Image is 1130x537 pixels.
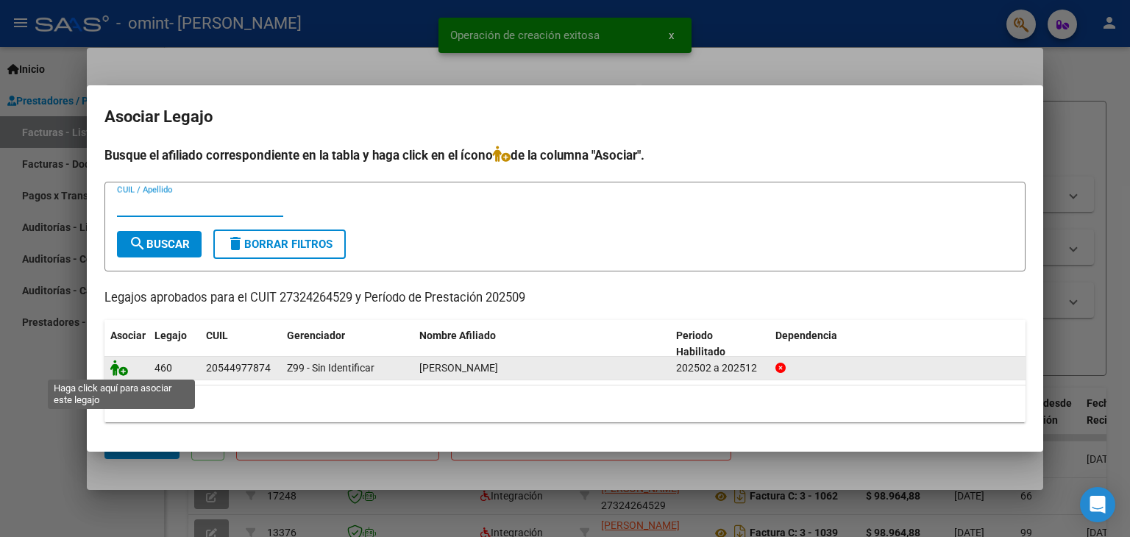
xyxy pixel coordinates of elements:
[104,103,1026,131] h2: Asociar Legajo
[1080,487,1115,522] div: Open Intercom Messenger
[206,330,228,341] span: CUIL
[676,330,725,358] span: Periodo Habilitado
[227,235,244,252] mat-icon: delete
[154,330,187,341] span: Legajo
[676,360,764,377] div: 202502 a 202512
[104,289,1026,307] p: Legajos aprobados para el CUIT 27324264529 y Período de Prestación 202509
[104,320,149,369] datatable-header-cell: Asociar
[413,320,670,369] datatable-header-cell: Nombre Afiliado
[129,238,190,251] span: Buscar
[287,330,345,341] span: Gerenciador
[110,330,146,341] span: Asociar
[129,235,146,252] mat-icon: search
[287,362,374,374] span: Z99 - Sin Identificar
[670,320,770,369] datatable-header-cell: Periodo Habilitado
[227,238,333,251] span: Borrar Filtros
[419,330,496,341] span: Nombre Afiliado
[281,320,413,369] datatable-header-cell: Gerenciador
[770,320,1026,369] datatable-header-cell: Dependencia
[419,362,498,374] span: MARTINEZ CIRO
[213,230,346,259] button: Borrar Filtros
[775,330,837,341] span: Dependencia
[154,362,172,374] span: 460
[104,385,1026,422] div: 1 registros
[206,360,271,377] div: 20544977874
[200,320,281,369] datatable-header-cell: CUIL
[149,320,200,369] datatable-header-cell: Legajo
[104,146,1026,165] h4: Busque el afiliado correspondiente en la tabla y haga click en el ícono de la columna "Asociar".
[117,231,202,257] button: Buscar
